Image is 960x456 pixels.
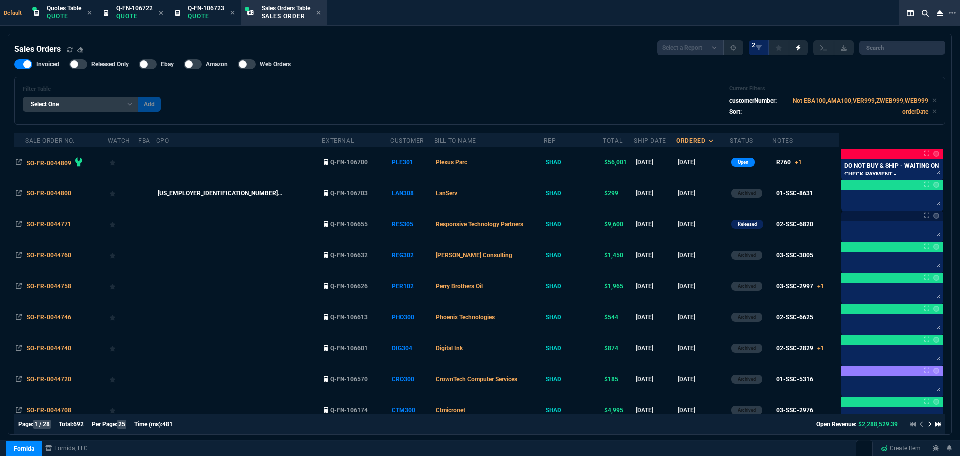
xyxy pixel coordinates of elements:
[91,60,129,68] span: Released Only
[544,147,603,178] td: SHAD
[729,96,777,105] p: customerNumber:
[730,137,753,145] div: Status
[390,364,434,395] td: CRO300
[23,86,161,93] h6: Filter Table
[434,137,476,145] div: Bill To Name
[390,147,434,178] td: PLE301
[544,302,603,333] td: SHAD
[858,421,898,428] span: $2,288,529.39
[27,376,71,383] span: SO-FR-0044720
[109,372,137,386] div: Add to Watchlist
[27,283,71,290] span: SO-FR-0044758
[816,421,856,428] span: Open Revenue:
[933,7,947,19] nx-icon: Close Workbench
[16,159,22,166] nx-icon: Open In Opposite Panel
[27,314,71,321] span: SO-FR-0044746
[390,178,434,209] td: LAN308
[544,364,603,395] td: SHAD
[16,376,22,383] nx-icon: Open In Opposite Panel
[161,60,174,68] span: Ebay
[603,364,634,395] td: $185
[676,364,730,395] td: [DATE]
[108,137,130,145] div: Watch
[544,137,556,145] div: Rep
[27,252,71,259] span: SO-FR-0044760
[603,395,634,426] td: $4,995
[16,407,22,414] nx-icon: Open In Opposite Panel
[134,421,162,428] span: Time (ms):
[188,12,224,20] p: Quote
[729,85,937,92] h6: Current Filters
[817,345,824,352] span: +1
[109,279,137,293] div: Add to Watchlist
[330,283,368,290] span: Q-FN-106626
[436,407,465,414] span: Ctmicronet
[738,220,757,228] p: Released
[859,41,945,55] input: Search
[156,137,169,145] div: CPO
[795,159,802,166] span: +1
[603,209,634,240] td: $9,600
[776,406,813,415] div: 03-SSC-2976
[603,240,634,271] td: $1,450
[738,313,756,321] p: Archived
[738,406,756,414] p: Archived
[436,159,467,166] span: Plexus Parc
[436,190,457,197] span: LanServ
[16,252,22,259] nx-icon: Open In Opposite Panel
[316,9,321,17] nx-icon: Close Tab
[676,147,730,178] td: [DATE]
[16,190,22,197] nx-icon: Open In Opposite Panel
[390,333,434,364] td: DIG304
[330,376,368,383] span: Q-FN-106570
[544,395,603,426] td: SHAD
[27,407,71,414] span: SO-FR-0044708
[18,421,33,428] span: Page:
[436,252,512,259] span: [PERSON_NAME] Consulting
[634,333,676,364] td: [DATE]
[27,190,71,197] span: SO-FR-0044800
[877,441,925,456] a: Create Item
[73,421,84,428] span: 692
[14,43,61,55] h4: Sales Orders
[390,302,434,333] td: PHO300
[436,221,523,228] span: Responsive Technology Partners
[206,60,228,68] span: Amazon
[109,186,137,200] div: Add to Watchlist
[949,8,956,18] nx-icon: Open New Tab
[918,7,933,19] nx-icon: Search
[817,283,824,290] span: +1
[738,158,748,166] p: Open
[87,9,92,17] nx-icon: Close Tab
[260,60,291,68] span: Web Orders
[603,137,622,145] div: Total
[676,395,730,426] td: [DATE]
[738,189,756,197] p: Archived
[109,217,137,231] div: Add to Watchlist
[738,282,756,290] p: Archived
[603,302,634,333] td: $544
[330,190,368,197] span: Q-FN-106703
[230,9,235,17] nx-icon: Close Tab
[16,314,22,321] nx-icon: Open In Opposite Panel
[117,420,126,429] span: 25
[27,221,71,228] span: SO-FR-0044771
[634,364,676,395] td: [DATE]
[4,10,26,16] span: Default
[330,407,368,414] span: Q-FN-106174
[116,5,153,12] span: Q-FN-106722
[544,333,603,364] td: SHAD
[544,209,603,240] td: SHAD
[188,5,224,12] span: Q-FN-106723
[158,189,320,198] nx-fornida-value: 68-08122025
[903,7,918,19] nx-icon: Split Panels
[738,344,756,352] p: Archived
[634,147,676,178] td: [DATE]
[436,314,495,321] span: Phoenix Technologies
[603,178,634,209] td: $299
[634,240,676,271] td: [DATE]
[138,137,150,145] div: FBA
[793,97,928,104] code: Not EBA100,AMA100,VER999,ZWEB999,WEB999
[109,248,137,262] div: Add to Watchlist
[330,345,368,352] span: Q-FN-106601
